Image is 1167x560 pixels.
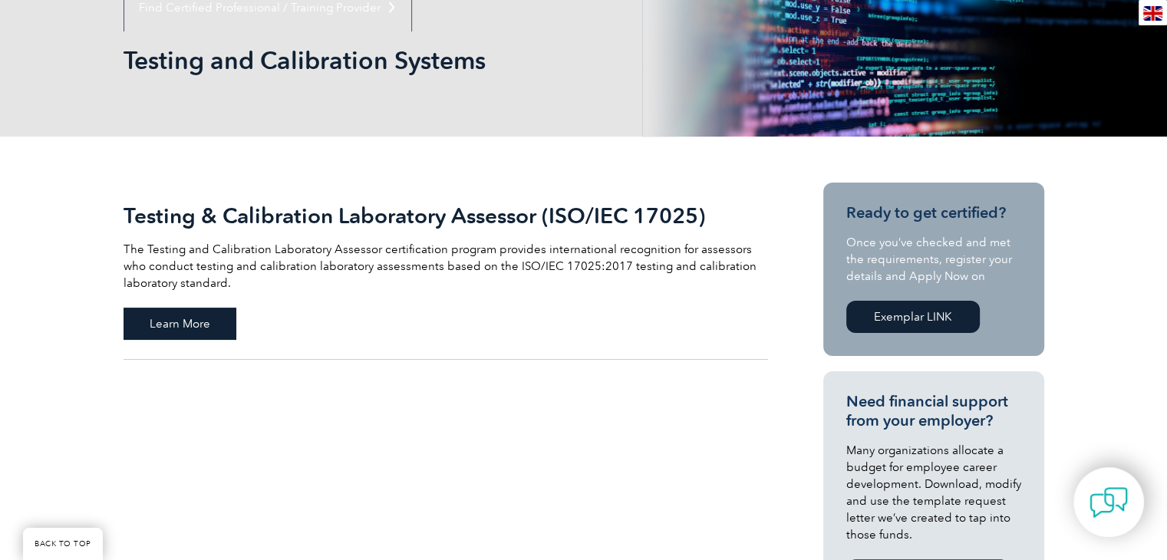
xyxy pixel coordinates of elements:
[846,301,980,333] a: Exemplar LINK
[124,183,768,360] a: Testing & Calibration Laboratory Assessor (ISO/IEC 17025) The Testing and Calibration Laboratory ...
[124,308,236,340] span: Learn More
[23,528,103,560] a: BACK TO TOP
[846,442,1021,543] p: Many organizations allocate a budget for employee career development. Download, modify and use th...
[124,203,768,228] h2: Testing & Calibration Laboratory Assessor (ISO/IEC 17025)
[124,241,768,292] p: The Testing and Calibration Laboratory Assessor certification program provides international reco...
[1090,483,1128,522] img: contact-chat.png
[846,234,1021,285] p: Once you’ve checked and met the requirements, register your details and Apply Now on
[846,203,1021,222] h3: Ready to get certified?
[846,392,1021,430] h3: Need financial support from your employer?
[124,45,713,75] h1: Testing and Calibration Systems
[1143,6,1162,21] img: en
